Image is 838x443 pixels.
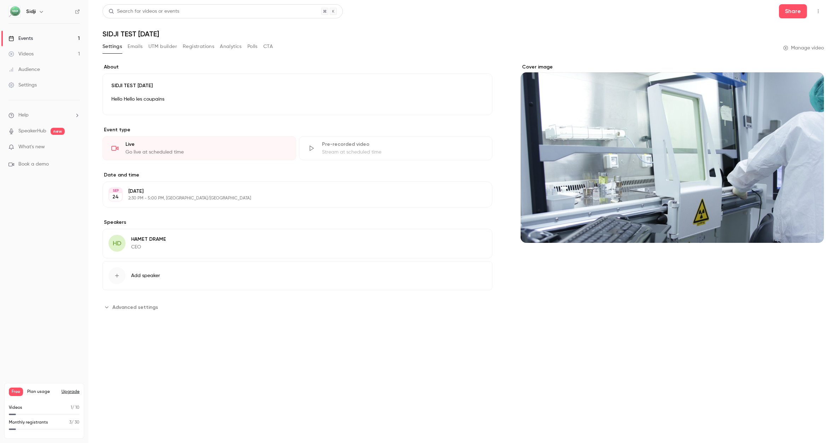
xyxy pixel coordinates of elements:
p: 2:30 PM - 5:00 PM, [GEOGRAPHIC_DATA]/[GEOGRAPHIC_DATA] [128,196,455,201]
span: HD [113,239,122,248]
span: Book a demo [18,161,49,168]
button: CTA [263,41,273,52]
label: Date and time [102,172,492,179]
button: Advanced settings [102,301,162,313]
div: Audience [8,66,40,73]
span: Add speaker [131,272,160,279]
li: help-dropdown-opener [8,112,80,119]
section: Cover image [521,64,824,243]
span: new [51,128,65,135]
button: Polls [247,41,258,52]
label: About [102,64,492,71]
div: Settings [8,82,37,89]
p: SIDJI TEST [DATE] [111,82,484,89]
button: Add speaker [102,261,492,290]
p: [DATE] [128,188,455,195]
button: Emails [128,41,142,52]
div: Stream at scheduled time [322,149,484,156]
p: HAMET DRAME [131,236,166,243]
p: CEO [131,244,166,251]
div: Search for videos or events [109,8,179,15]
span: 1 [71,406,72,410]
a: Manage video [783,44,824,52]
a: SpeakerHub [18,127,46,135]
div: Pre-recorded videoStream at scheduled time [299,136,493,160]
span: What's new [18,143,45,151]
button: Settings [102,41,122,52]
span: 3 [69,420,71,425]
p: / 30 [69,419,80,426]
p: Monthly registrants [9,419,48,426]
div: Go live at scheduled time [125,149,287,156]
div: LiveGo live at scheduled time [102,136,296,160]
img: Sidji [9,6,20,17]
div: Live [125,141,287,148]
div: HDHAMET DRAMECEO [102,229,492,258]
label: Speakers [102,219,492,226]
label: Cover image [521,64,824,71]
section: Advanced settings [102,301,492,313]
p: Hello Hello les coupains [111,95,484,103]
button: Upgrade [61,389,80,395]
button: Share [779,4,807,18]
button: Analytics [220,41,242,52]
div: SEP [109,188,122,193]
h1: SIDJI TEST [DATE] [102,30,824,38]
p: Videos [9,405,22,411]
p: 24 [112,193,119,200]
button: UTM builder [148,41,177,52]
h6: Sidji [26,8,36,15]
div: Events [8,35,33,42]
span: Advanced settings [112,304,158,311]
span: Plan usage [27,389,57,395]
span: Free [9,388,23,396]
span: Help [18,112,29,119]
p: Event type [102,126,492,133]
div: Videos [8,50,34,58]
div: Pre-recorded video [322,141,484,148]
button: Registrations [183,41,214,52]
p: / 10 [71,405,80,411]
